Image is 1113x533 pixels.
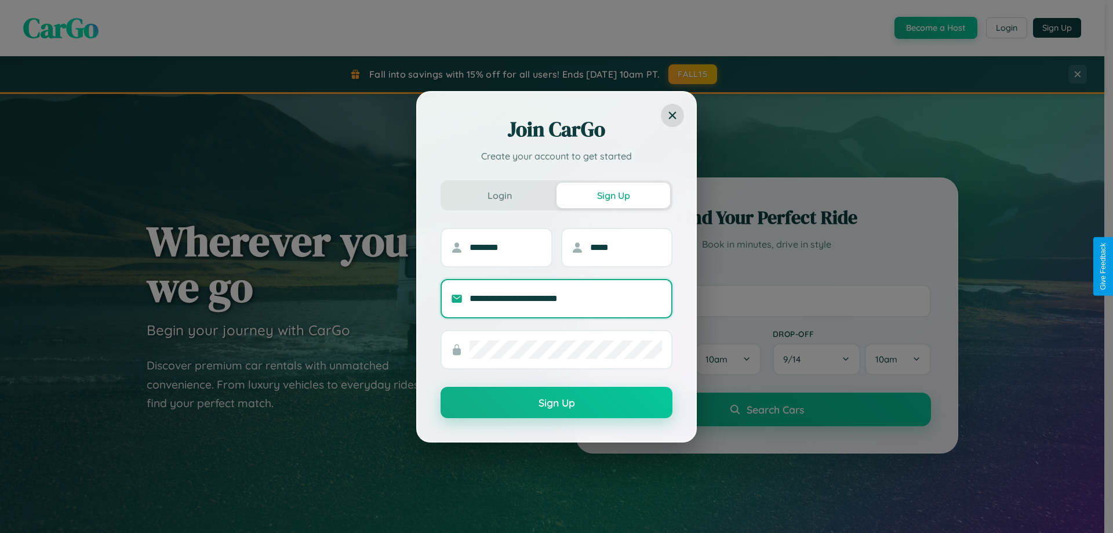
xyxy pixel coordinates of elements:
h2: Join CarGo [441,115,672,143]
button: Sign Up [556,183,670,208]
button: Sign Up [441,387,672,418]
button: Login [443,183,556,208]
div: Give Feedback [1099,243,1107,290]
p: Create your account to get started [441,149,672,163]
